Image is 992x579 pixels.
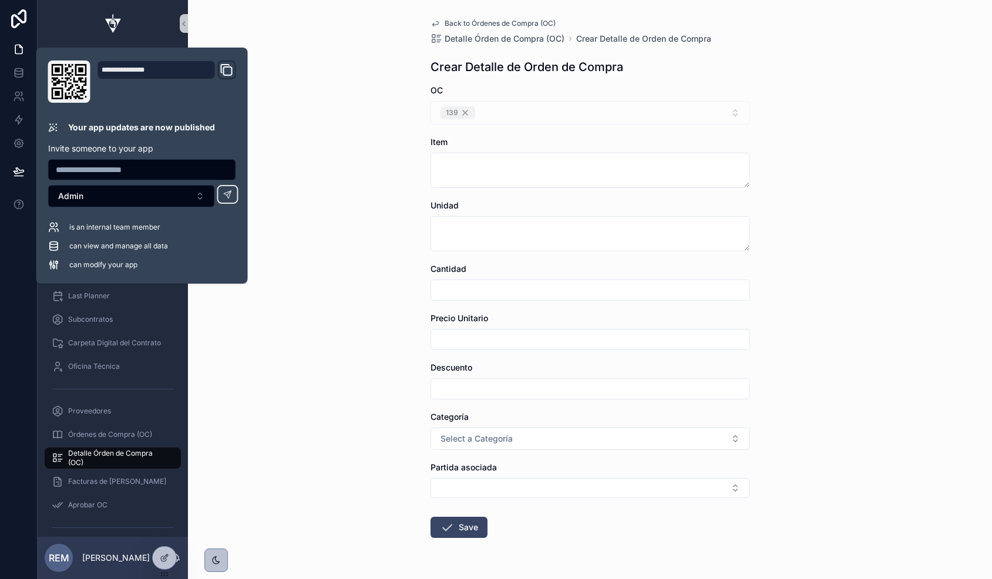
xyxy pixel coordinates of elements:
[576,33,711,45] a: Crear Detalle de Orden de Compra
[48,143,236,154] p: Invite someone to your app
[445,33,564,45] span: Detalle Órden de Compra (OC)
[431,478,750,498] button: Select Button
[440,433,513,445] span: Select a Categoría
[48,185,215,207] button: Select Button
[431,362,472,372] span: Descuento
[445,19,556,28] span: Back to Órdenes de Compra (OC)
[431,137,448,147] span: Item
[68,362,120,371] span: Oficina Técnica
[68,477,166,486] span: Facturas de [PERSON_NAME]
[45,309,181,330] a: Subcontratos
[68,291,110,301] span: Last Planner
[45,356,181,377] a: Oficina Técnica
[69,223,160,232] span: is an internal team member
[49,551,69,565] span: REM
[82,552,150,564] p: [PERSON_NAME]
[68,430,152,439] span: Órdenes de Compra (OC)
[58,190,83,202] span: Admin
[68,338,161,348] span: Carpeta Digital del Contrato
[97,60,236,103] div: Domain and Custom Link
[45,424,181,445] a: Órdenes de Compra (OC)
[431,427,750,450] button: Select Button
[431,517,487,538] button: Save
[68,500,107,510] span: Aprobar OC
[69,241,168,251] span: can view and manage all data
[45,285,181,307] a: Last Planner
[69,260,137,270] span: can modify your app
[99,14,127,33] img: App logo
[68,315,113,324] span: Subcontratos
[431,200,459,210] span: Unidad
[431,313,488,323] span: Precio Unitario
[68,122,215,133] p: Your app updates are now published
[431,462,497,472] span: Partida asociada
[431,412,469,422] span: Categoría
[431,33,564,45] a: Detalle Órden de Compra (OC)
[45,400,181,422] a: Proveedores
[431,59,623,75] h1: Crear Detalle de Orden de Compra
[431,85,443,95] span: OC
[45,494,181,516] a: Aprobar OC
[431,19,556,28] a: Back to Órdenes de Compra (OC)
[45,332,181,354] a: Carpeta Digital del Contrato
[45,471,181,492] a: Facturas de [PERSON_NAME]
[45,447,181,469] a: Detalle Órden de Compra (OC)
[38,47,188,537] div: scrollable content
[68,449,169,467] span: Detalle Órden de Compra (OC)
[431,264,466,274] span: Cantidad
[68,406,111,416] span: Proveedores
